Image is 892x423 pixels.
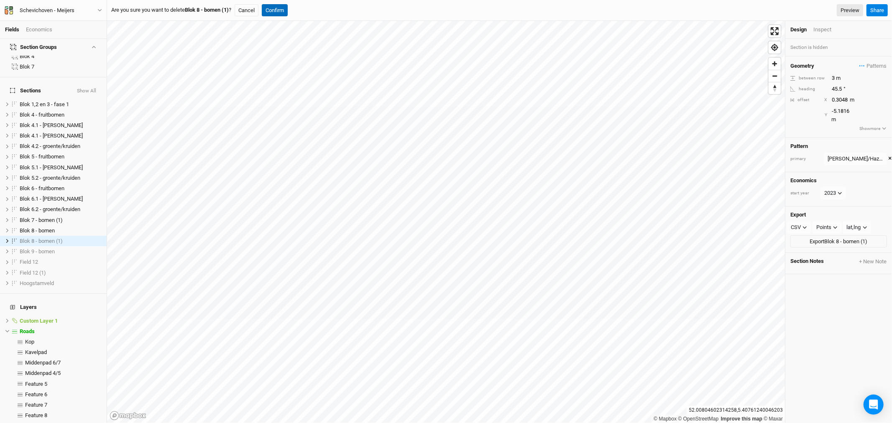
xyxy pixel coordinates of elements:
div: Kavelpad [25,349,102,356]
span: Blok 5 - fruitbomen [20,153,64,160]
div: Field 12 (1) [20,270,102,276]
div: Blok 4.2 - groente/kruiden [20,143,102,150]
button: × [888,154,892,163]
span: Sections [10,87,41,94]
a: Fields [5,26,19,33]
div: 52.00804602314258 , 5.40761240046203 [687,406,785,415]
h4: Layers [5,299,102,316]
div: Blok 8 - bomen [20,227,102,234]
div: CSV [791,223,801,232]
div: Hoogstamveld [20,280,102,287]
div: offset [798,97,810,103]
div: heading [790,86,827,92]
span: Blok 4 - fruitbomen [20,112,64,118]
div: Custom Layer 1 [20,318,102,324]
div: X [824,97,827,103]
button: ExportBlok 8 - bomen (1) [790,235,887,248]
div: Blok 6.1 - bessen [20,196,102,202]
div: between row [790,75,827,82]
div: Design [790,26,807,33]
button: Share [866,4,888,17]
a: OpenStreetMap [678,416,719,422]
button: [PERSON_NAME]/Hazelnoot [824,153,887,165]
div: Blok 5 - fruitbomen [20,153,102,160]
button: + New Note [859,258,887,265]
span: Blok 5.1 - [PERSON_NAME] [20,164,83,171]
a: Mapbox [654,416,677,422]
button: Schevichoven - Meijers [4,6,102,15]
div: Blok 8 - bomen (1) [20,238,102,245]
canvas: Map [107,21,785,423]
div: Blok 4.1 - bessen [20,133,102,139]
span: Field 12 [20,259,38,265]
span: Hoogstamveld [20,280,54,286]
span: Blok 9 - bomen [20,248,55,255]
a: Maxar [764,416,783,422]
span: Patterns [859,62,887,70]
button: Zoom out [769,70,781,82]
span: Middenpad 6/7 [25,359,61,366]
div: Y [798,112,827,118]
span: Are you sure you want to delete ? [111,6,231,14]
button: Patterns [859,61,887,71]
span: Kop [25,339,34,345]
span: Blok 4.1 - [PERSON_NAME] [20,122,83,128]
div: Blok 4 [20,53,102,60]
button: Points [813,221,841,234]
span: Blok 6 - fruitbomen [20,185,64,191]
div: Field 12 [20,259,102,265]
button: Confirm [262,4,288,17]
div: Blok 9 - bomen [20,248,102,255]
span: Blok 6.1 - [PERSON_NAME] [20,196,83,202]
div: Section is hidden [785,39,892,56]
span: Blok 4.2 - groente/kruiden [20,143,80,149]
div: Roads [20,328,102,335]
b: Blok 8 - bomen (1) [185,7,229,13]
div: Blok 5.2 - groente/kruiden [20,175,102,181]
span: Section Notes [790,258,824,265]
span: Blok 1,2 en 3 - fase 1 [20,101,69,107]
div: Blok 4 - fruitbomen [20,112,102,118]
button: Enter fullscreen [769,25,781,37]
span: Kavelpad [25,349,47,355]
span: Blok 8 - bomen (1) [20,238,63,244]
a: Preview [837,4,863,17]
span: Blok 7 - bomen (1) [20,217,63,223]
div: Section Groups [10,44,57,51]
h4: Economics [790,177,887,184]
button: Zoom in [769,58,781,70]
span: Blok 5.2 - groente/kruiden [20,175,80,181]
div: Blok 5.1 - bessen [20,164,102,171]
div: Feature 8 [25,412,102,419]
div: Middenpad 6/7 [25,359,102,366]
div: Schevichoven - Meijers [20,6,74,15]
span: m [831,116,836,122]
button: Reset bearing to north [769,82,781,94]
span: Custom Layer 1 [20,318,58,324]
div: Feature 5 [25,381,102,387]
span: Feature 5 [25,381,47,387]
button: Showmore [859,125,887,133]
h4: Geometry [790,63,814,69]
div: Blok 1,2 en 3 - fase 1 [20,101,102,108]
div: lat,lng [847,223,861,232]
div: Feature 6 [25,391,102,398]
span: Roads [20,328,35,334]
div: Inspect [813,26,843,33]
a: Mapbox logo [110,411,146,420]
div: Blok 6.2 - groente/kruiden [20,206,102,213]
div: Blok 7 - bomen (1) [20,217,102,224]
div: Blok 4.1 - bessen [20,122,102,129]
span: Blok 8 - bomen [20,227,55,234]
div: primary [790,156,820,162]
button: Show All [77,88,97,94]
span: Feature 7 [25,402,47,408]
div: Blok 6 - fruitbomen [20,185,102,192]
h4: Pattern [790,143,887,150]
button: lat,lng [843,221,871,234]
div: Appel/Hazelnoot [828,155,883,163]
button: Find my location [769,41,781,54]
